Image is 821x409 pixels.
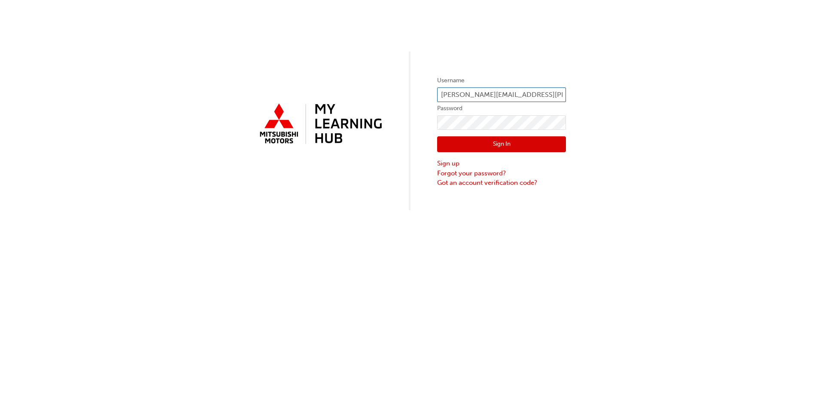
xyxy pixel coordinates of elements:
a: Sign up [437,159,566,168]
label: Username [437,75,566,86]
label: Password [437,103,566,114]
input: Username [437,87,566,102]
a: Forgot your password? [437,168,566,178]
img: mmal [255,100,384,149]
button: Sign In [437,136,566,153]
a: Got an account verification code? [437,178,566,188]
